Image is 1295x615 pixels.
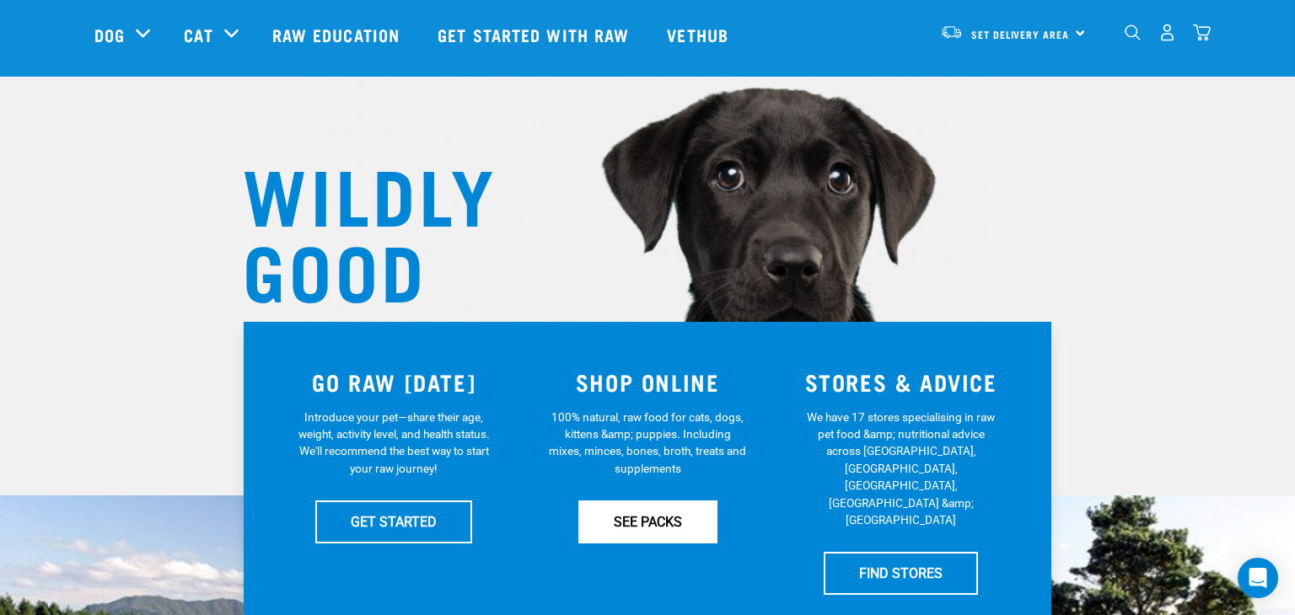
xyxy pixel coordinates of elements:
a: Dog [94,22,125,47]
a: GET STARTED [315,500,472,543]
h3: SHOP ONLINE [531,369,765,395]
a: Cat [184,22,212,47]
h3: GO RAW [DATE] [277,369,511,395]
a: FIND STORES [824,552,978,594]
div: Open Intercom Messenger [1238,558,1278,598]
a: Raw Education [255,1,421,68]
img: home-icon-1@2x.png [1125,24,1141,40]
a: Get started with Raw [421,1,650,68]
p: We have 17 stores specialising in raw pet food &amp; nutritional advice across [GEOGRAPHIC_DATA],... [802,409,1000,529]
span: Set Delivery Area [971,31,1069,37]
img: user.png [1158,24,1176,41]
p: 100% natural, raw food for cats, dogs, kittens &amp; puppies. Including mixes, minces, bones, bro... [549,409,747,478]
p: Introduce your pet—share their age, weight, activity level, and health status. We'll recommend th... [295,409,493,478]
a: SEE PACKS [578,500,717,543]
img: home-icon@2x.png [1193,24,1211,41]
h3: STORES & ADVICE [784,369,1018,395]
a: Vethub [650,1,750,68]
h1: WILDLY GOOD NUTRITION [243,154,580,382]
img: van-moving.png [940,24,963,40]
